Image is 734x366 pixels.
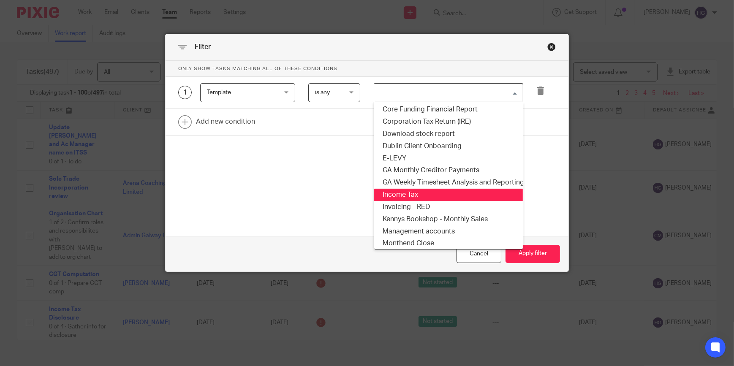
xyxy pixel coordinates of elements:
li: GA Monthly Creditor Payments [374,164,523,176]
button: Apply filter [506,245,560,263]
div: Close this dialog window [547,43,556,51]
li: Income Tax [374,189,523,201]
div: Close this dialog window [457,245,501,263]
li: Download stock report [374,128,523,140]
li: Kennys Bookshop - Monthly Sales [374,213,523,225]
li: Invoicing - RED [374,201,523,213]
span: Template [207,89,231,95]
span: Filter [195,43,211,50]
li: Corporation Tax Return (IRE) [374,116,523,128]
li: GA Weekly Timesheet Analysis and Reporting [374,176,523,189]
li: Management accounts [374,225,523,238]
li: Core Funding Financial Report [374,103,523,116]
span: is any [315,89,330,95]
div: Search for option [374,83,523,102]
li: E-LEVY [374,152,523,165]
div: 1 [178,86,192,99]
li: Monthend Close [374,237,523,249]
p: Only show tasks matching all of these conditions [166,61,568,77]
li: Dublin Client Onboarding [374,140,523,152]
input: Search for option [375,85,518,100]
